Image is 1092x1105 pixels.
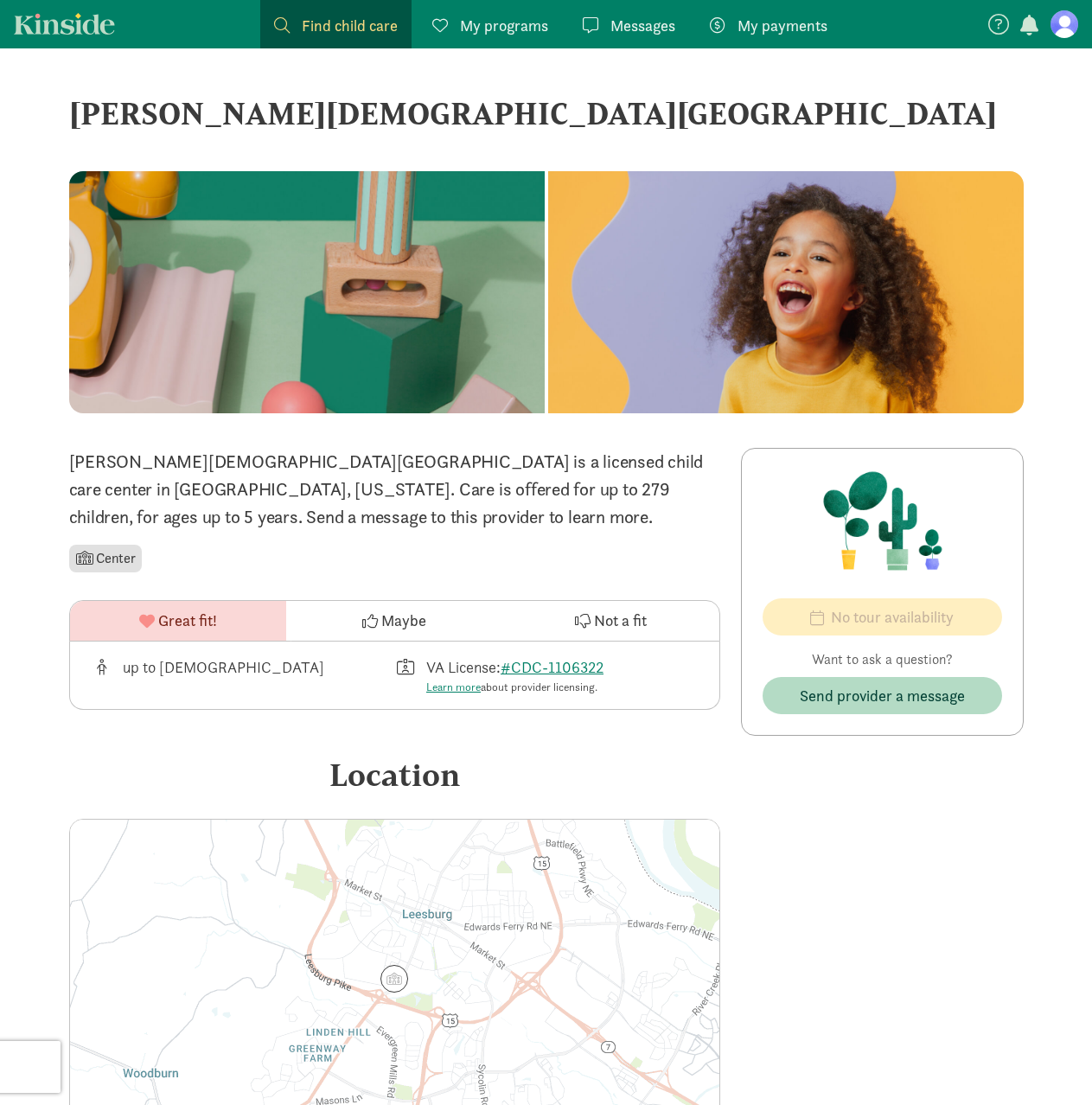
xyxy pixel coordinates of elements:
span: My programs [460,14,548,37]
div: License number [394,655,699,696]
div: VA License: [426,655,610,696]
span: Great fit! [158,609,217,632]
span: No tour availability [831,605,954,629]
div: up to [DEMOGRAPHIC_DATA] [123,655,324,696]
a: #CDC-1106322 [501,657,603,677]
div: about provider licensing. [426,679,610,696]
button: Not a fit [502,601,718,641]
div: Location [69,751,720,798]
button: Send provider a message [763,677,1002,714]
span: Maybe [381,609,426,632]
div: Age range for children that this provider cares for [91,655,395,696]
a: Kinside [14,13,115,35]
button: Great fit! [70,601,286,641]
span: Send provider a message [800,684,965,707]
a: Learn more [426,680,481,694]
span: My payments [738,14,827,37]
p: Want to ask a question? [763,649,1002,670]
span: Not a fit [594,609,647,632]
span: Messages [610,14,675,37]
span: Find child care [302,14,398,37]
div: [PERSON_NAME][DEMOGRAPHIC_DATA][GEOGRAPHIC_DATA] [69,90,1024,137]
button: No tour availability [763,598,1002,636]
p: [PERSON_NAME][DEMOGRAPHIC_DATA][GEOGRAPHIC_DATA] is a licensed child care center in [GEOGRAPHIC_D... [69,448,720,531]
li: Center [69,545,143,572]
button: Maybe [286,601,502,641]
